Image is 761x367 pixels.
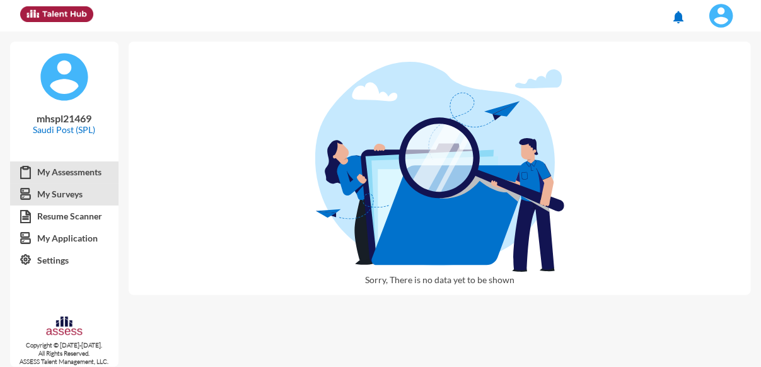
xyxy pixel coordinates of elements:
[10,183,119,206] a: My Surveys
[10,249,119,272] a: Settings
[20,124,108,135] p: Saudi Post (SPL)
[10,227,119,250] a: My Application
[20,112,108,124] p: mhspl21469
[39,52,90,102] img: default%20profile%20image.svg
[315,274,564,295] p: Sorry, There is no data yet to be shown
[10,341,119,366] p: Copyright © [DATE]-[DATE]. All Rights Reserved. ASSESS Talent Management, LLC.
[10,205,119,228] a: Resume Scanner
[10,161,119,183] a: My Assessments
[671,9,686,25] mat-icon: notifications
[45,315,83,339] img: assesscompany-logo.png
